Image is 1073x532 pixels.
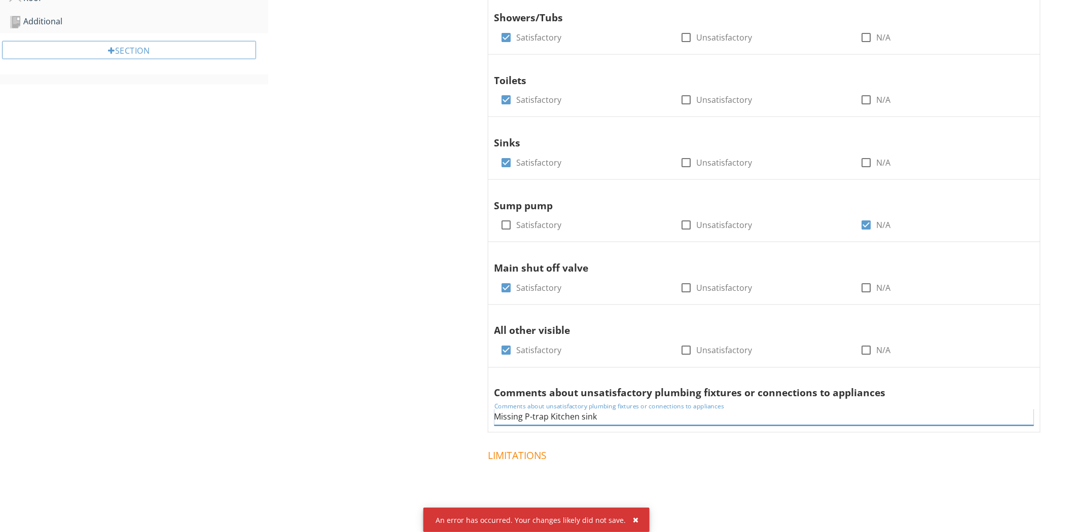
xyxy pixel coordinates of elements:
[517,158,562,168] label: Satisfactory
[494,184,1007,213] div: Sump pump
[876,220,890,230] label: N/A
[697,32,753,43] label: Unsatisfactory
[494,246,1007,276] div: Main shut off valve
[876,32,890,43] label: N/A
[876,158,890,168] label: N/A
[423,508,650,532] div: An error has occurred. Your changes likely did not save.
[494,372,1007,401] div: Comments about unsatisfactory plumbing fixtures or connections to appliances
[697,158,753,168] label: Unsatisfactory
[494,59,1007,88] div: Toilets
[697,220,753,230] label: Unsatisfactory
[517,220,562,230] label: Satisfactory
[517,346,562,356] label: Satisfactory
[494,309,1007,338] div: All other visible
[494,121,1007,150] div: Sinks
[517,283,562,293] label: Satisfactory
[697,346,753,356] label: Unsatisfactory
[517,32,562,43] label: Satisfactory
[2,41,256,59] div: Section
[517,95,562,105] label: Satisfactory
[494,409,1034,426] input: Comments about unsatisfactory plumbing fixtures or connections to appliances
[9,15,268,28] div: Additional
[876,346,890,356] label: N/A
[876,95,890,105] label: N/A
[697,283,753,293] label: Unsatisfactory
[488,445,1044,463] h4: Limitations
[697,95,753,105] label: Unsatisfactory
[876,283,890,293] label: N/A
